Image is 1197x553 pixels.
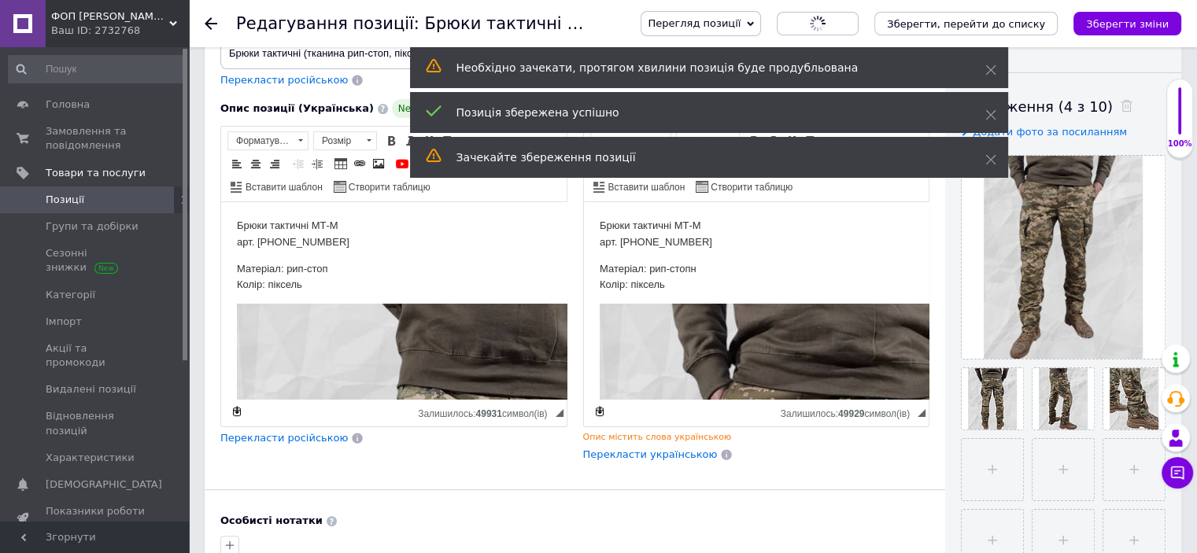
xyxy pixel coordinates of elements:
a: Зображення [370,155,387,172]
a: Додати відео з YouTube [393,155,411,172]
a: Розмір [313,131,377,150]
a: Форматування [227,131,308,150]
a: По правому краю [266,155,283,172]
span: Додати фото за посиланням [973,126,1127,138]
span: 49931 [475,408,501,419]
span: Створити таблицю [708,181,792,194]
span: Опис позиції (Українська) [220,102,374,114]
div: Зачекайте збереження позиції [456,149,946,165]
span: New [392,99,425,118]
input: Пошук [8,55,186,83]
a: Вставити/Редагувати посилання (Ctrl+L) [351,155,368,172]
div: 100% [1167,138,1192,149]
a: Курсив (Ctrl+I) [401,132,419,149]
span: Відновлення позицій [46,409,146,437]
span: Потягніть для зміни розмірів [556,409,563,417]
div: Зображення (4 з 10) [961,97,1166,116]
a: Створити таблицю [693,178,795,195]
div: Опис містить слова українською [583,431,930,443]
iframe: Редактор, 82B5E34B-E3AB-420F-9DCF-225BA1FE882E [584,202,929,399]
a: Створити таблицю [331,178,433,195]
a: Збільшити відступ [308,155,326,172]
button: Чат з покупцем [1162,457,1193,488]
button: Зберегти, перейти до списку [874,12,1058,35]
div: Кiлькiсть символiв [781,404,918,419]
a: Зменшити відступ [290,155,307,172]
span: Замовлення та повідомлення [46,124,146,153]
p: Матеріал: рип-стопн Колір: піксель [16,59,330,92]
iframe: Редактор, 6B72AB8C-56F6-4FEC-A75B-DB2F713B5A6D [221,202,567,399]
span: 49929 [838,408,864,419]
input: Наприклад, H&M жіноча сукня зелена 38 розмір вечірня максі з блискітками [220,38,569,69]
div: Позиція збережена успішно [456,105,946,120]
button: Зберегти зміни [1073,12,1181,35]
span: Показники роботи компанії [46,504,146,533]
span: Перегляд позиції [648,17,741,29]
span: Сезонні знижки [46,246,146,275]
span: Потягніть для зміни розмірів [918,409,925,417]
a: Жирний (Ctrl+B) [382,132,400,149]
a: По центру [247,155,264,172]
span: Характеристики [46,451,135,465]
div: Необхідно зачекати, протягом хвилини позиція буде продубльована [456,60,946,76]
a: Зробити резервну копію зараз [228,403,246,420]
span: Акції та промокоди [46,341,146,370]
div: Кiлькiсть символiв [418,404,555,419]
a: Зробити резервну копію зараз [591,403,608,420]
span: Форматування [228,132,293,149]
span: Групи та добірки [46,219,139,234]
i: Зберегти, перейти до списку [887,18,1045,30]
span: Імпорт [46,315,82,329]
span: Вставити шаблон [606,181,685,194]
span: [DEMOGRAPHIC_DATA] [46,477,162,492]
span: ФОП Масон А. М. [51,9,169,24]
span: Головна [46,98,90,112]
p: Матеріал: рип-стоп Колір: піксель [16,59,330,92]
a: Вставити шаблон [591,178,688,195]
span: Категорії [46,288,95,302]
span: Створити таблицю [346,181,430,194]
a: Таблиця [332,155,349,172]
p: Брюки тактичні МТ-М арт. [PHONE_NUMBER] [16,16,330,49]
div: 100% Якість заповнення [1166,79,1193,158]
span: Розмір [314,132,361,149]
span: Вставити шаблон [243,181,323,194]
span: Видалені позиції [46,382,136,396]
span: Перекласти російською [220,432,348,444]
span: Перекласти російською [220,74,348,86]
span: Позиції [46,193,84,207]
div: Повернутися назад [205,17,217,30]
h1: Редагування позиції: Брюки тактичні (тканина рип-стоп, піксель) [236,14,811,33]
div: Ваш ID: 2732768 [51,24,189,38]
a: По лівому краю [228,155,246,172]
b: Особисті нотатки [220,514,323,526]
a: Вставити шаблон [228,178,325,195]
i: Зберегти зміни [1086,18,1169,30]
span: Товари та послуги [46,166,146,180]
span: Перекласти українською [583,448,718,460]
